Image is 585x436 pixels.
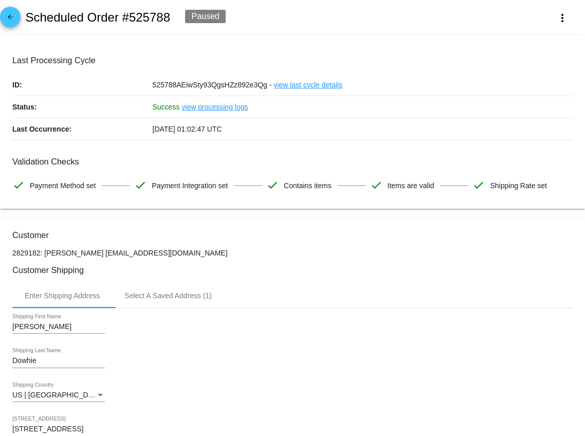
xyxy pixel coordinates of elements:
[12,96,153,118] p: Status:
[273,74,342,96] a: view last cycle details
[153,125,222,133] span: [DATE] 01:02:47 UTC
[30,175,96,196] span: Payment Method set
[12,56,573,65] h3: Last Processing Cycle
[4,13,16,26] mat-icon: arrow_back
[153,103,180,111] span: Success
[12,118,153,140] p: Last Occurrence:
[124,292,212,300] div: Select A Saved Address (1)
[181,96,248,118] a: view processing logs
[12,249,573,257] p: 2829182: [PERSON_NAME] [EMAIL_ADDRESS][DOMAIN_NAME]
[266,179,279,191] mat-icon: check
[25,10,170,25] h2: Scheduled Order #525788
[556,12,569,24] mat-icon: more_vert
[12,179,25,191] mat-icon: check
[388,175,434,196] span: Items are valid
[25,292,100,300] div: Enter Shipping Address
[284,175,332,196] span: Contains items
[134,179,147,191] mat-icon: check
[472,179,485,191] mat-icon: check
[152,175,228,196] span: Payment Integration set
[12,157,573,167] h3: Validation Checks
[12,391,103,399] span: US | [GEOGRAPHIC_DATA]
[12,74,153,96] p: ID:
[153,81,272,89] span: 525788AEiwSty93QgsHZz892e3Qg -
[12,265,573,275] h3: Customer Shipping
[12,323,105,331] input: Shipping First Name
[185,10,225,23] div: Paused
[12,391,105,399] mat-select: Shipping Country
[12,425,573,433] input: Shipping Street 1
[12,230,573,240] h3: Customer
[12,357,105,365] input: Shipping Last Name
[490,175,547,196] span: Shipping Rate set
[370,179,382,191] mat-icon: check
